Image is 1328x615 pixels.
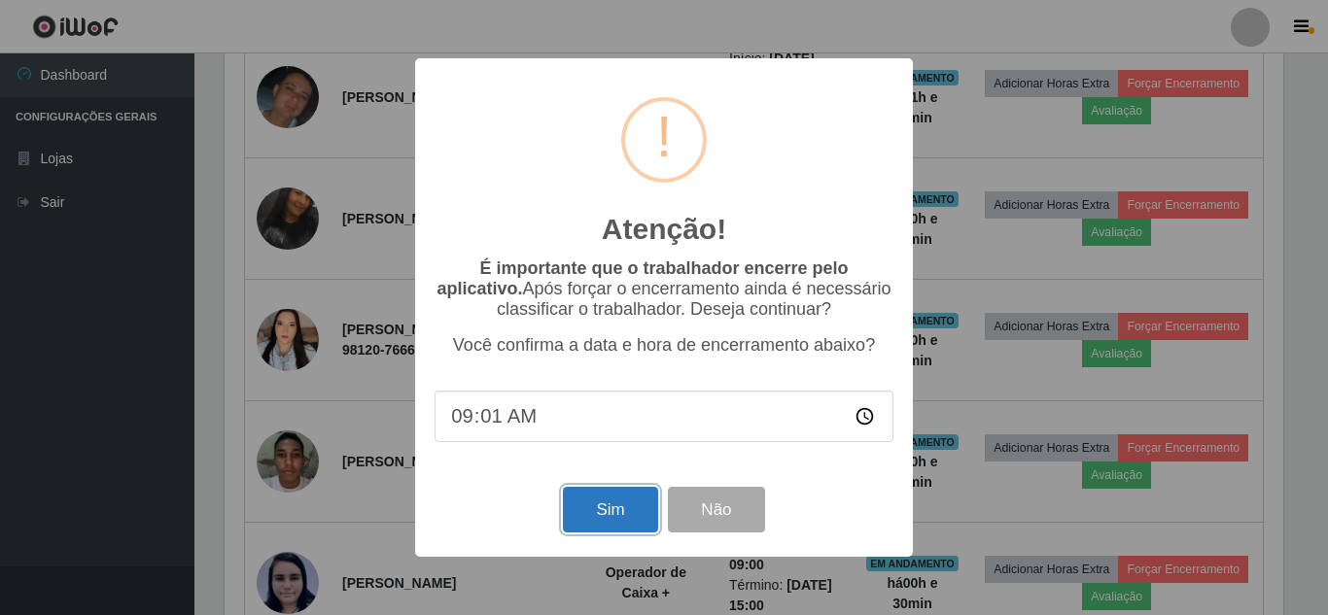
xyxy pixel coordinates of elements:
[435,335,893,356] p: Você confirma a data e hora de encerramento abaixo?
[435,258,893,320] p: Após forçar o encerramento ainda é necessário classificar o trabalhador. Deseja continuar?
[602,212,726,247] h2: Atenção!
[437,258,848,298] b: É importante que o trabalhador encerre pelo aplicativo.
[563,487,657,532] button: Sim
[668,487,764,532] button: Não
